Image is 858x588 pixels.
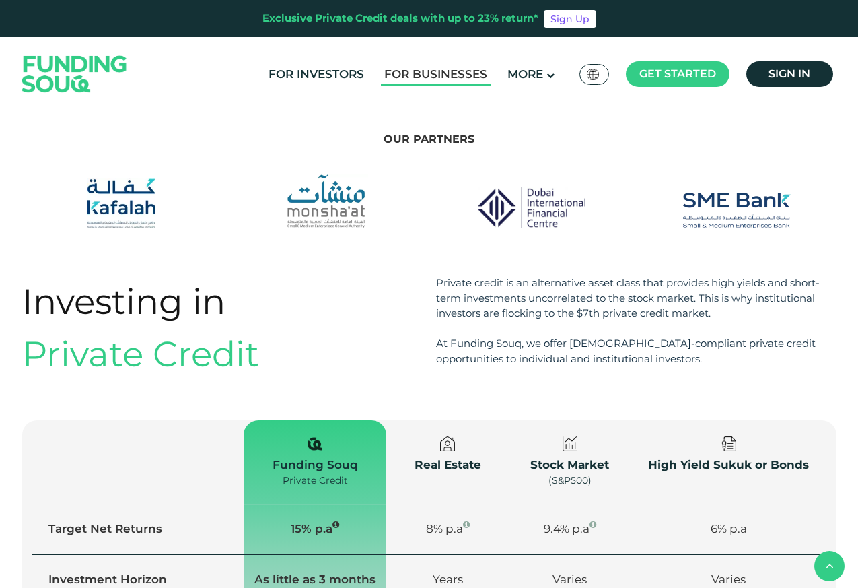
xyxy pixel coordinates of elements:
[711,572,746,585] span: Varies
[433,572,463,585] span: Years
[544,522,596,535] span: 9.4% p.a
[22,328,423,381] div: Private Credit
[265,63,367,86] a: For Investors
[587,69,599,80] img: SA Flag
[381,63,491,86] a: For Businesses
[384,133,474,145] span: Our Partners
[507,67,543,81] span: More
[262,11,538,26] div: Exclusive Private Credit deals with up to 23% return*
[402,456,493,473] div: Real Estate
[285,174,368,228] img: Partners Images
[9,40,141,108] img: Logo
[525,473,615,488] div: (S&P500)
[332,521,339,529] i: 15% Net yield (expected) by activating Auto Invest
[525,456,615,473] div: Stock Market
[291,522,339,535] span: 15% p.a
[22,275,423,328] div: Investing in
[260,456,370,473] div: Funding Souq
[711,522,747,535] span: 6% p.a
[563,436,577,451] img: private-check
[639,67,716,80] span: Get started
[721,436,736,451] img: private-check
[478,187,585,228] img: Partners Images
[436,275,836,321] div: Private credit is an alternative asset class that provides high yields and short-term investments...
[544,10,596,28] a: Sign Up
[260,473,370,488] div: Private Credit
[647,456,810,473] div: High Yield Sukuk or Bonds
[48,521,228,538] div: Target Net Returns
[440,436,455,451] img: private-check
[463,521,470,529] i: Average net yield across different sectors
[87,178,155,228] img: Partners Images
[426,522,470,535] span: 8% p.a
[308,436,322,451] img: private-check
[436,336,836,366] div: At Funding Souq, we offer [DEMOGRAPHIC_DATA]-compliant private credit opportunities to individual...
[768,67,810,80] span: Sign in
[814,551,845,581] button: back
[589,521,596,529] i: Annualised performance for the S&P 500 in the last 50 years
[746,61,833,87] a: Sign in
[254,572,376,585] span: As little as 3 months
[683,192,791,228] img: Partners Images
[552,572,587,585] span: Varies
